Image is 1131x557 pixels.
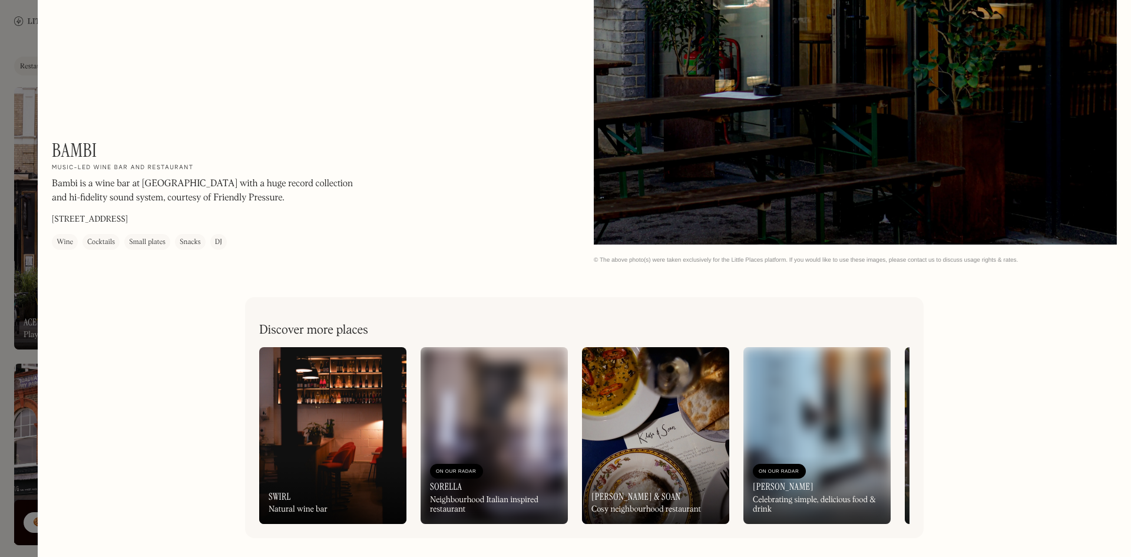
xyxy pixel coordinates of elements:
[259,347,406,524] a: SwirlNatural wine bar
[52,139,97,162] h1: Bambi
[743,347,891,524] a: On Our Radar[PERSON_NAME]Celebrating simple, delicious food & drink
[87,236,115,248] div: Cocktails
[430,495,558,515] div: Neighbourhood Italian inspired restaurant
[759,466,800,477] div: On Our Radar
[905,347,1052,524] a: KinkallyContemporary Georgian restaurant
[52,164,194,172] h2: Music-led wine bar and restaurant
[57,236,73,248] div: Wine
[594,256,1117,264] div: © The above photo(s) were taken exclusively for the Little Places platform. If you would like to ...
[52,177,370,205] p: Bambi is a wine bar at [GEOGRAPHIC_DATA] with a huge record collection and hi-fidelity sound syst...
[180,236,201,248] div: Snacks
[215,236,222,248] div: DJ
[129,236,166,248] div: Small plates
[436,466,477,477] div: On Our Radar
[421,347,568,524] a: On Our RadarSorellaNeighbourhood Italian inspired restaurant
[269,505,328,515] div: Natural wine bar
[591,491,681,502] h3: [PERSON_NAME] & Soan
[591,505,701,515] div: Cosy neighbourhood restaurant
[753,481,813,492] h3: [PERSON_NAME]
[753,495,881,515] div: Celebrating simple, delicious food & drink
[269,491,291,502] h3: Swirl
[52,213,128,226] p: [STREET_ADDRESS]
[259,323,368,338] h2: Discover more places
[430,481,462,492] h3: Sorella
[582,347,729,524] a: [PERSON_NAME] & SoanCosy neighbourhood restaurant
